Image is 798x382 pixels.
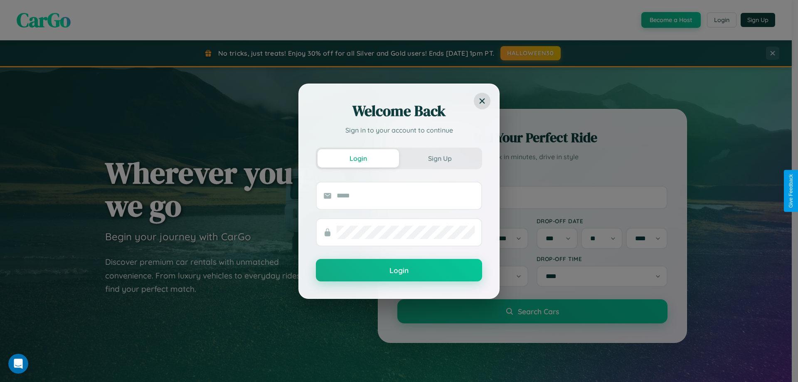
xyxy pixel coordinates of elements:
[399,149,480,168] button: Sign Up
[8,354,28,374] iframe: Intercom live chat
[316,125,482,135] p: Sign in to your account to continue
[788,174,794,208] div: Give Feedback
[318,149,399,168] button: Login
[316,259,482,281] button: Login
[316,101,482,121] h2: Welcome Back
